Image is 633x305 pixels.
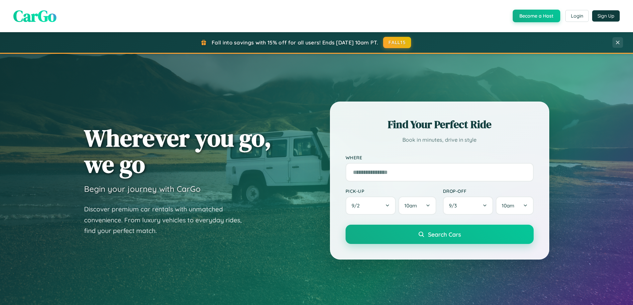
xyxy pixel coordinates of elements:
[346,117,534,132] h2: Find Your Perfect Ride
[398,196,436,215] button: 10am
[13,5,56,27] span: CarGo
[496,196,533,215] button: 10am
[346,188,436,194] label: Pick-up
[84,204,250,236] p: Discover premium car rentals with unmatched convenience. From luxury vehicles to everyday rides, ...
[212,39,378,46] span: Fall into savings with 15% off for all users! Ends [DATE] 10am PT.
[443,188,534,194] label: Drop-off
[404,202,417,209] span: 10am
[428,231,461,238] span: Search Cars
[346,196,396,215] button: 9/2
[449,202,460,209] span: 9 / 3
[84,184,201,194] h3: Begin your journey with CarGo
[84,125,271,177] h1: Wherever you go, we go
[443,196,493,215] button: 9/3
[502,202,514,209] span: 10am
[592,10,620,22] button: Sign Up
[565,10,589,22] button: Login
[346,155,534,160] label: Where
[383,37,411,48] button: FALL15
[346,135,534,145] p: Book in minutes, drive in style
[346,225,534,244] button: Search Cars
[352,202,363,209] span: 9 / 2
[513,10,560,22] button: Become a Host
